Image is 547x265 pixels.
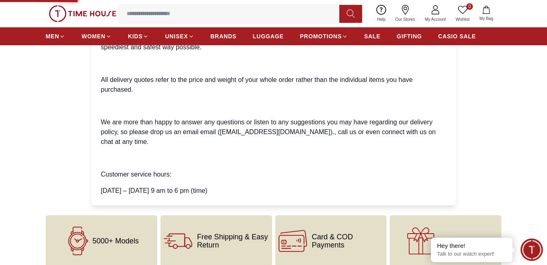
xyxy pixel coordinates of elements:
[364,29,380,44] a: SALE
[438,29,476,44] a: CASIO SALE
[101,186,446,196] p: [DATE] – [DATE] 9 am to 6 pm (time)
[440,237,485,245] span: Gift Wrapping
[253,32,284,40] span: LUGGAGE
[128,29,149,44] a: KIDS
[372,3,391,24] a: Help
[392,16,418,22] span: Our Stores
[422,16,449,22] span: My Account
[521,238,543,261] div: Chat Widget
[211,32,237,40] span: BRANDS
[397,32,422,40] span: GIFTING
[101,75,446,95] p: All delivery quotes refer to the price and weight of your whole order rather than the individual ...
[165,32,188,40] span: UNISEX
[451,3,475,24] a: 0Wishlist
[92,237,139,245] span: 5000+ Models
[81,32,105,40] span: WOMEN
[312,233,384,249] span: Card & COD Payments
[391,3,420,24] a: Our Stores
[453,16,473,22] span: Wishlist
[300,29,348,44] a: PROMOTIONS
[364,32,380,40] span: SALE
[374,16,389,22] span: Help
[437,251,506,258] p: Talk to our watch expert!
[438,32,476,40] span: CASIO SALE
[197,233,269,249] span: Free Shipping & Easy Return
[476,15,496,22] span: My Bag
[300,32,342,40] span: PROMOTIONS
[437,242,506,250] div: Hey there!
[101,170,446,179] p: Customer service hours:
[397,29,422,44] a: GIFTING
[165,29,194,44] a: UNISEX
[128,32,143,40] span: KIDS
[475,4,498,23] button: My Bag
[101,117,446,147] p: We are more than happy to answer any questions or listen to any suggestions you may have regardin...
[81,29,112,44] a: WOMEN
[49,5,116,22] img: ...
[466,3,473,10] span: 0
[211,29,237,44] a: BRANDS
[46,29,65,44] a: MEN
[253,29,284,44] a: LUGGAGE
[46,32,59,40] span: MEN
